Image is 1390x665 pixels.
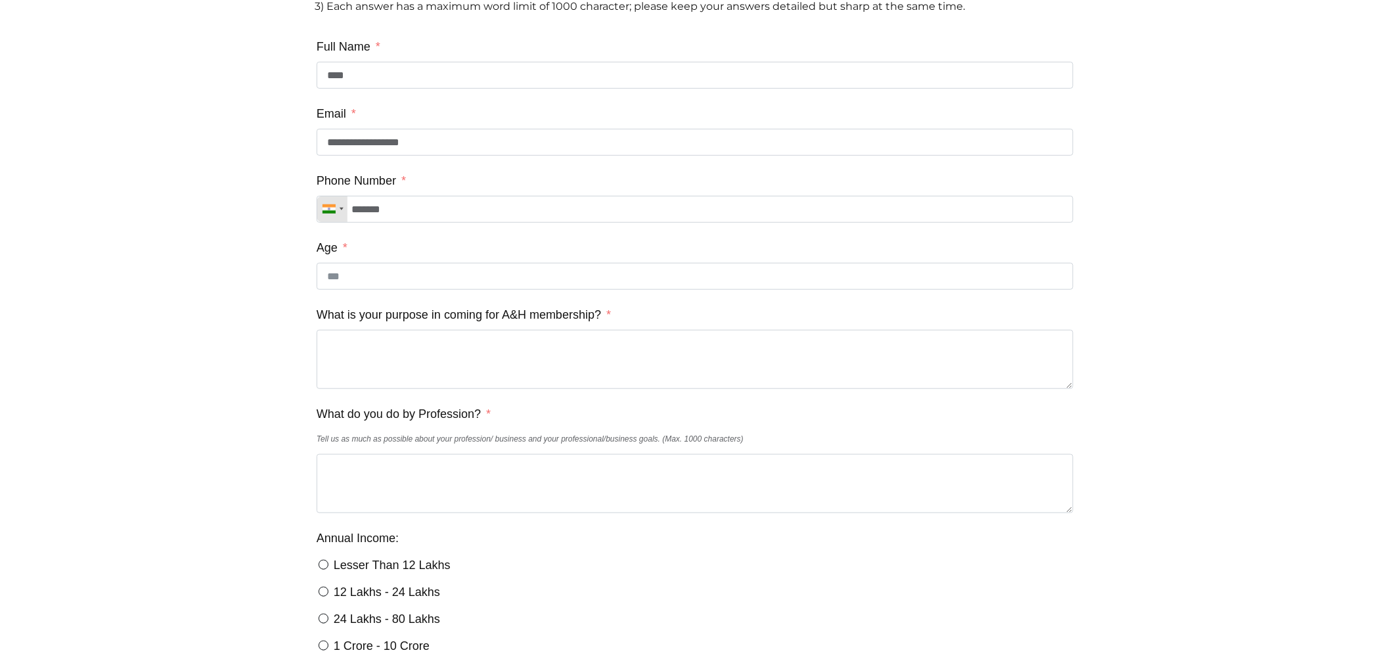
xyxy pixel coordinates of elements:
[317,454,1073,513] textarea: What do you do by Profession?
[317,560,330,570] input: Lesser Than 12 Lakhs
[317,330,1073,389] textarea: What is your purpose in coming for A&H membership?
[317,614,330,624] input: 24 Lakhs - 80 Lakhs
[317,196,348,222] div: Telephone country code
[317,129,1073,156] input: Email
[317,169,406,193] label: Phone Number
[317,303,611,327] label: What is your purpose in coming for A&H membership?
[317,526,399,550] label: Annual Income:
[317,587,330,597] input: 12 Lakhs - 24 Lakhs
[334,639,430,653] span: 1 Crore - 10 Crore
[317,102,356,126] label: Email
[317,427,1073,451] div: Tell us as much as possible about your profession/ business and your professional/business goals....
[334,559,451,572] span: Lesser Than 12 Lakhs
[317,263,1073,290] input: Age
[317,236,348,260] label: Age
[334,585,440,599] span: 12 Lakhs - 24 Lakhs
[317,35,380,58] label: Full Name
[317,641,330,651] input: 1 Crore - 10 Crore
[317,196,1073,223] input: Phone Number
[317,402,491,426] label: What do you do by Profession?
[334,612,440,626] span: 24 Lakhs - 80 Lakhs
